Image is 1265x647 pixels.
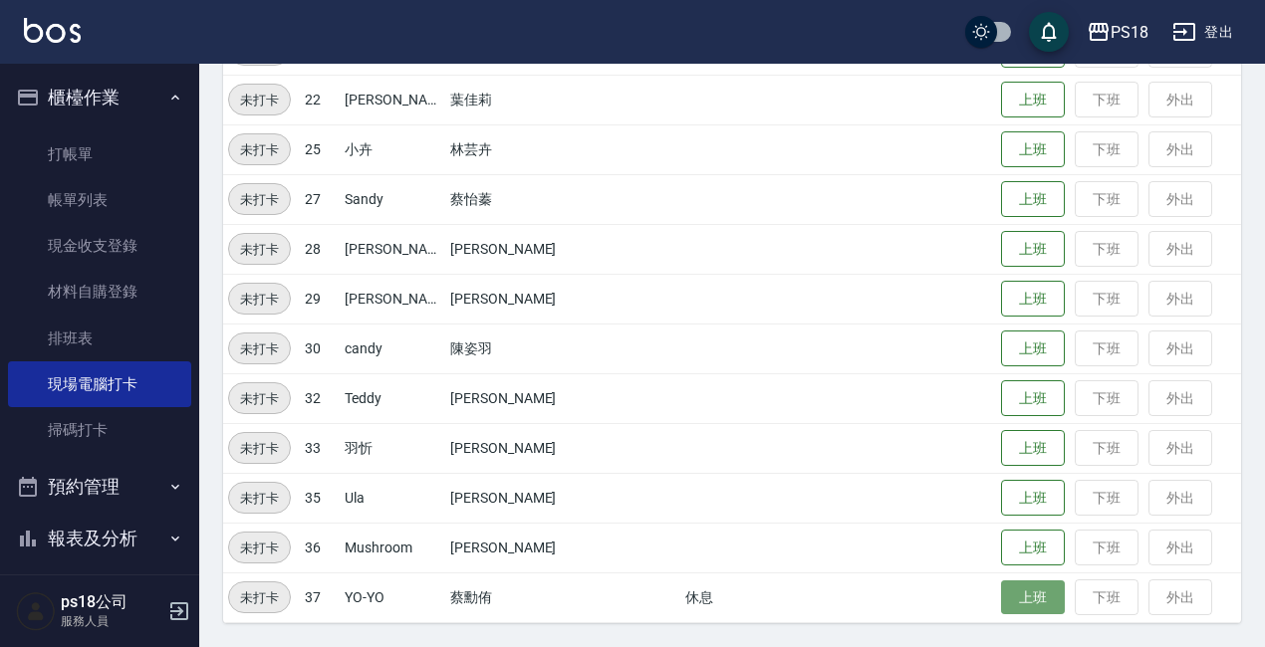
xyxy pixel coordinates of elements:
td: [PERSON_NAME] [445,224,680,274]
td: 25 [300,124,340,174]
a: 掃碼打卡 [8,407,191,453]
button: 上班 [1001,330,1065,367]
td: 葉佳莉 [445,75,680,124]
td: 蔡怡蓁 [445,174,680,224]
td: 29 [300,274,340,323]
button: 上班 [1001,181,1065,218]
span: 未打卡 [229,239,290,260]
button: save [1029,12,1069,52]
td: YO-YO [340,572,445,622]
span: 未打卡 [229,538,290,558]
td: 小卉 [340,124,445,174]
a: 打帳單 [8,131,191,177]
a: 帳單列表 [8,177,191,223]
td: 蔡勳侑 [445,572,680,622]
td: 37 [300,572,340,622]
td: Sandy [340,174,445,224]
img: Logo [24,18,81,43]
button: 上班 [1001,281,1065,318]
a: 現金收支登錄 [8,223,191,269]
a: 現場電腦打卡 [8,361,191,407]
a: 排班表 [8,316,191,361]
a: 材料自購登錄 [8,269,191,315]
button: 上班 [1001,530,1065,566]
span: 未打卡 [229,438,290,459]
button: 報表及分析 [8,513,191,564]
button: 上班 [1001,580,1065,615]
td: Teddy [340,373,445,423]
td: candy [340,323,445,373]
td: 羽忻 [340,423,445,473]
td: 32 [300,373,340,423]
button: PS18 [1079,12,1156,53]
h5: ps18公司 [61,592,162,612]
button: 登出 [1164,14,1241,51]
td: 33 [300,423,340,473]
td: 陳姿羽 [445,323,680,373]
td: [PERSON_NAME] [445,373,680,423]
td: [PERSON_NAME] [340,224,445,274]
span: 未打卡 [229,488,290,509]
span: 未打卡 [229,189,290,210]
td: 27 [300,174,340,224]
button: 客戶管理 [8,563,191,615]
td: [PERSON_NAME] [445,473,680,523]
td: 35 [300,473,340,523]
td: 林芸卉 [445,124,680,174]
button: 預約管理 [8,461,191,513]
span: 未打卡 [229,90,290,110]
button: 櫃檯作業 [8,72,191,123]
button: 上班 [1001,131,1065,168]
span: 未打卡 [229,338,290,359]
button: 上班 [1001,380,1065,417]
div: PS18 [1111,20,1148,45]
span: 未打卡 [229,388,290,409]
td: 22 [300,75,340,124]
td: [PERSON_NAME] [445,423,680,473]
td: 28 [300,224,340,274]
button: 上班 [1001,430,1065,467]
span: 未打卡 [229,289,290,310]
p: 服務人員 [61,612,162,630]
img: Person [16,591,56,631]
button: 上班 [1001,82,1065,118]
span: 未打卡 [229,587,290,608]
button: 上班 [1001,231,1065,268]
button: 上班 [1001,480,1065,517]
td: [PERSON_NAME] [340,274,445,323]
td: [PERSON_NAME] [445,274,680,323]
td: 36 [300,523,340,572]
td: Ula [340,473,445,523]
td: [PERSON_NAME] [340,75,445,124]
td: 休息 [680,572,786,622]
td: Mushroom [340,523,445,572]
td: 30 [300,323,340,373]
td: [PERSON_NAME] [445,523,680,572]
span: 未打卡 [229,139,290,160]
